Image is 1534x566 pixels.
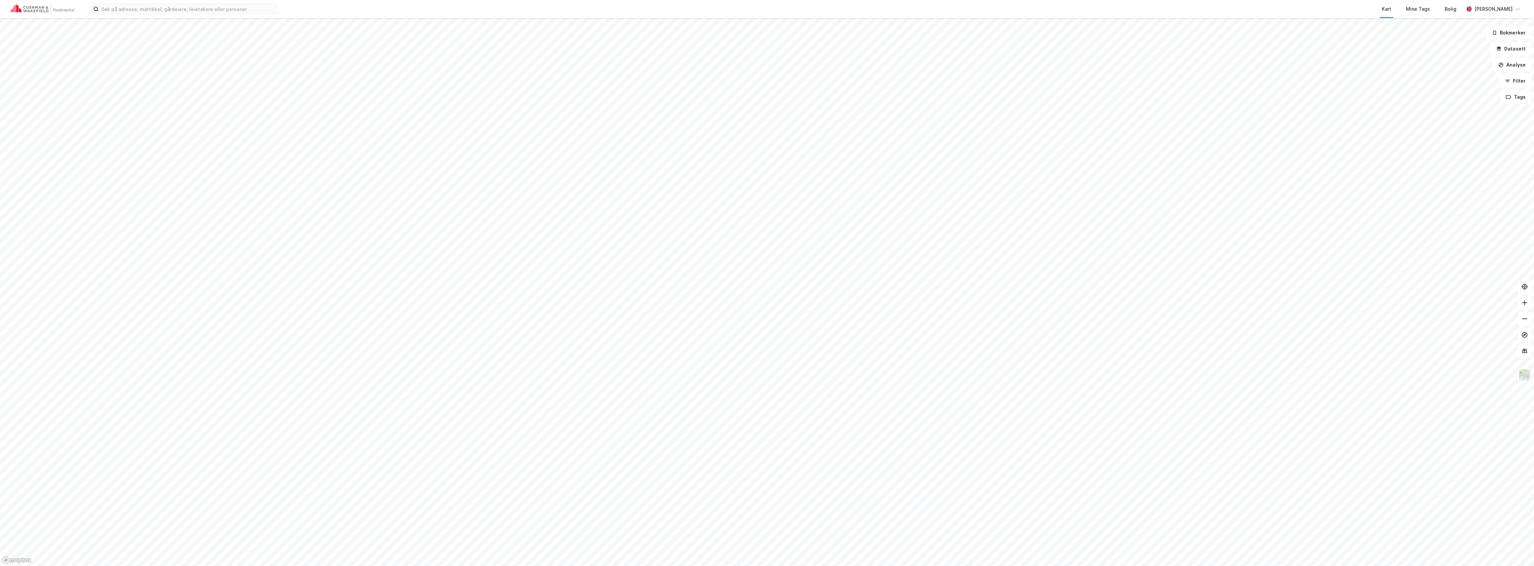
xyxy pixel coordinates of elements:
img: cushman-wakefield-realkapital-logo.202ea83816669bd177139c58696a8fa1.svg [11,4,74,14]
div: Bolig [1445,5,1456,13]
div: Mine Tags [1406,5,1430,13]
input: Søk på adresse, matrikkel, gårdeiere, leietakere eller personer [99,4,277,14]
div: Kart [1382,5,1391,13]
div: [PERSON_NAME] [1474,5,1513,13]
iframe: Chat Widget [1501,534,1534,566]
